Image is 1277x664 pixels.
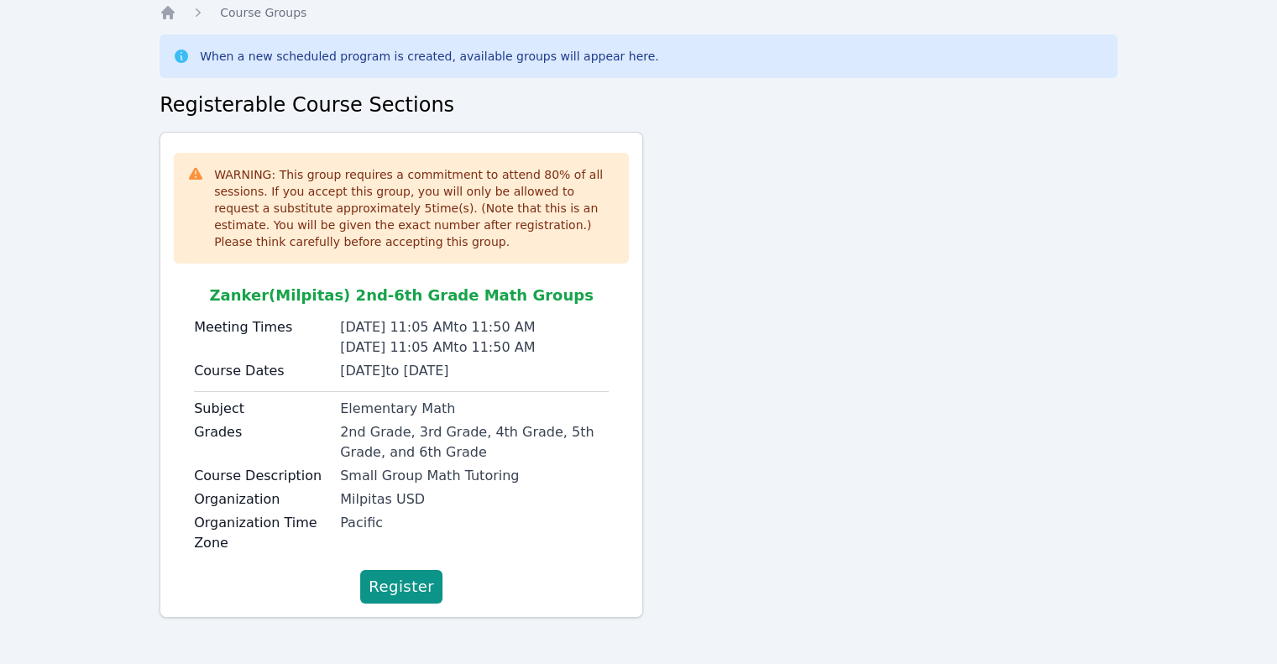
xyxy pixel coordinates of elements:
span: Zanker(Milpitas) 2nd-6th Grade Math Groups [209,286,593,304]
div: [DATE] 11:05 AM to 11:50 AM [340,337,609,358]
label: Meeting Times [194,317,330,337]
label: Organization Time Zone [194,513,330,553]
span: Register [369,575,434,599]
label: Course Description [194,466,330,486]
div: [DATE] to [DATE] [340,361,609,381]
nav: Breadcrumb [160,4,1117,21]
label: Grades [194,422,330,442]
label: Organization [194,489,330,510]
span: Course Groups [220,6,306,19]
div: [DATE] 11:05 AM to 11:50 AM [340,317,609,337]
div: WARNING: This group requires a commitment to attend 80 % of all sessions. If you accept this grou... [214,166,615,250]
a: Course Groups [220,4,306,21]
div: Small Group Math Tutoring [340,466,609,486]
label: Subject [194,399,330,419]
label: Course Dates [194,361,330,381]
div: 2nd Grade, 3rd Grade, 4th Grade, 5th Grade, and 6th Grade [340,422,609,463]
div: Milpitas USD [340,489,609,510]
div: Pacific [340,513,609,533]
div: When a new scheduled program is created, available groups will appear here. [200,48,659,65]
button: Register [360,570,442,604]
div: Elementary Math [340,399,609,419]
h2: Registerable Course Sections [160,91,1117,118]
